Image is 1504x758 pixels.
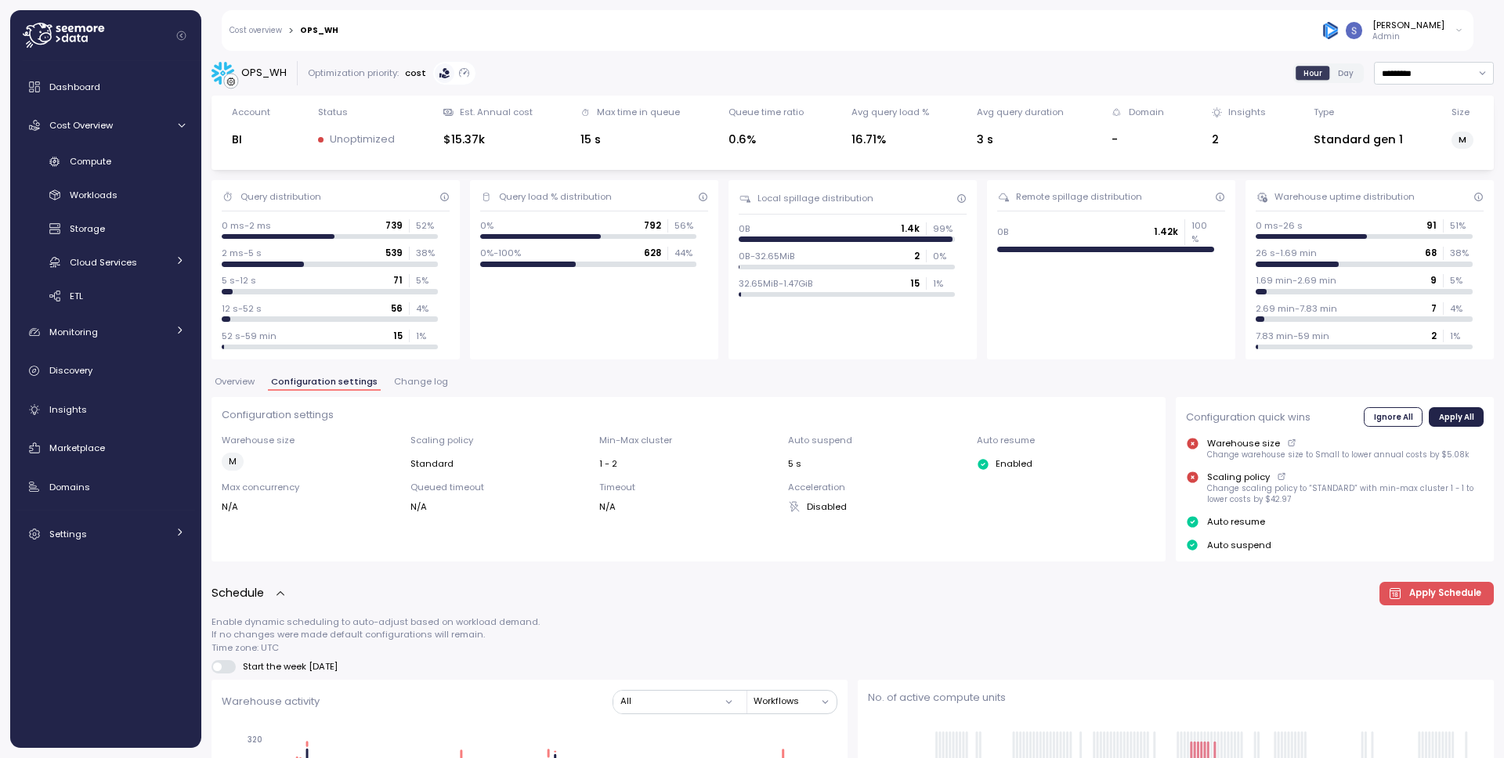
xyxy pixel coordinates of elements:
p: Queued timeout [410,481,589,493]
p: 0% [480,219,493,232]
button: Collapse navigation [172,30,191,42]
p: Auto resume [1207,515,1265,528]
div: Type [1314,106,1334,118]
span: M [1459,132,1466,148]
div: Query load % distribution [499,190,612,203]
p: 7 [1431,302,1437,315]
p: 1.42k [1154,226,1178,238]
p: 51 % [1450,219,1472,232]
p: Admin [1372,31,1444,42]
div: Query distribution [240,190,321,203]
p: Schedule [211,584,264,602]
div: OPS_WH [300,27,338,34]
p: 52 s-59 min [222,330,277,342]
p: cost [405,67,426,79]
p: 4 % [416,302,438,315]
p: 99 % [933,222,955,235]
a: Storage [16,216,195,242]
p: 0 % [933,250,955,262]
span: Storage [70,222,105,235]
a: Workloads [16,182,195,208]
div: N/A [222,500,400,513]
a: Cost overview [230,27,282,34]
span: Ignore All [1374,408,1413,425]
a: Settings [16,518,195,550]
p: 15 [393,330,403,342]
button: Apply Schedule [1379,582,1495,605]
div: 3 s [977,131,1064,149]
p: 2 ms-5 s [222,247,262,259]
span: Overview [215,377,255,386]
span: Settings [49,528,87,540]
p: 1 % [1450,330,1472,342]
span: Compute [70,155,111,168]
span: Configuration settings [271,377,378,386]
span: Change log [394,377,448,386]
span: Marketplace [49,442,105,454]
p: Change warehouse size to Small to lower annual costs by $5.08k [1207,449,1469,460]
span: Hour [1303,67,1322,79]
button: All [613,691,741,713]
span: Apply All [1439,408,1474,425]
p: Auto resume [977,434,1155,446]
p: 739 [385,219,403,232]
p: Acceleration [788,481,967,493]
span: Cloud Services [70,256,137,269]
p: Auto suspend [1207,539,1271,551]
span: ETL [70,290,83,302]
div: 5 s [788,457,967,470]
p: 71 [393,274,403,287]
div: Enabled [977,457,1155,470]
p: 539 [385,247,403,259]
div: Size [1452,106,1470,118]
img: ACg8ocLCy7HMj59gwelRyEldAl2GQfy23E10ipDNf0SDYCnD3y85RA=s96-c [1346,22,1362,38]
p: 7.83 min-59 min [1256,330,1329,342]
button: Ignore All [1364,407,1423,426]
div: Status [318,106,348,118]
div: N/A [410,500,589,513]
div: Disabled [788,500,967,513]
p: 2.69 min-7.83 min [1256,302,1337,315]
p: 100 % [1191,219,1213,245]
a: Compute [16,149,195,175]
p: 5 s-12 s [222,274,256,287]
p: 15 [910,277,920,290]
p: 4 % [1450,302,1472,315]
div: Optimization priority: [308,67,399,79]
p: Timeout [599,481,778,493]
div: 1 - 2 [599,457,778,470]
button: Apply All [1429,407,1484,426]
p: 5 % [1450,274,1472,287]
div: Standard [410,457,589,470]
div: 16.71% [851,131,929,149]
p: Configuration quick wins [1186,410,1311,425]
p: 0B [739,222,750,235]
a: ETL [16,283,195,309]
div: $15.37k [443,131,533,149]
p: 9 [1430,274,1437,287]
p: 0B [997,226,1009,238]
div: N/A [599,500,778,513]
div: Avg query load % [851,106,929,118]
div: Account [232,106,270,118]
div: Domain [1129,106,1164,118]
span: Start the week [DATE] [236,660,338,673]
p: 792 [644,219,661,232]
div: BI [232,131,270,149]
img: 684936bde12995657316ed44.PNG [1322,22,1339,38]
a: Monitoring [16,316,195,348]
p: Max concurrency [222,481,400,493]
span: Insights [49,403,87,416]
a: Cost Overview [16,110,195,141]
p: Warehouse activity [222,694,320,709]
p: 68 [1425,247,1437,259]
p: 0 ms-2 ms [222,219,271,232]
p: 1 % [416,330,438,342]
span: Workloads [70,189,117,201]
p: Configuration settings [222,407,1155,423]
a: Marketplace [16,432,195,464]
span: Day [1338,67,1354,79]
p: Enable dynamic scheduling to auto-adjust based on workload demand. If no changes were made defaul... [211,615,1494,654]
p: 1 % [933,277,955,290]
div: 2 [1212,131,1266,149]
